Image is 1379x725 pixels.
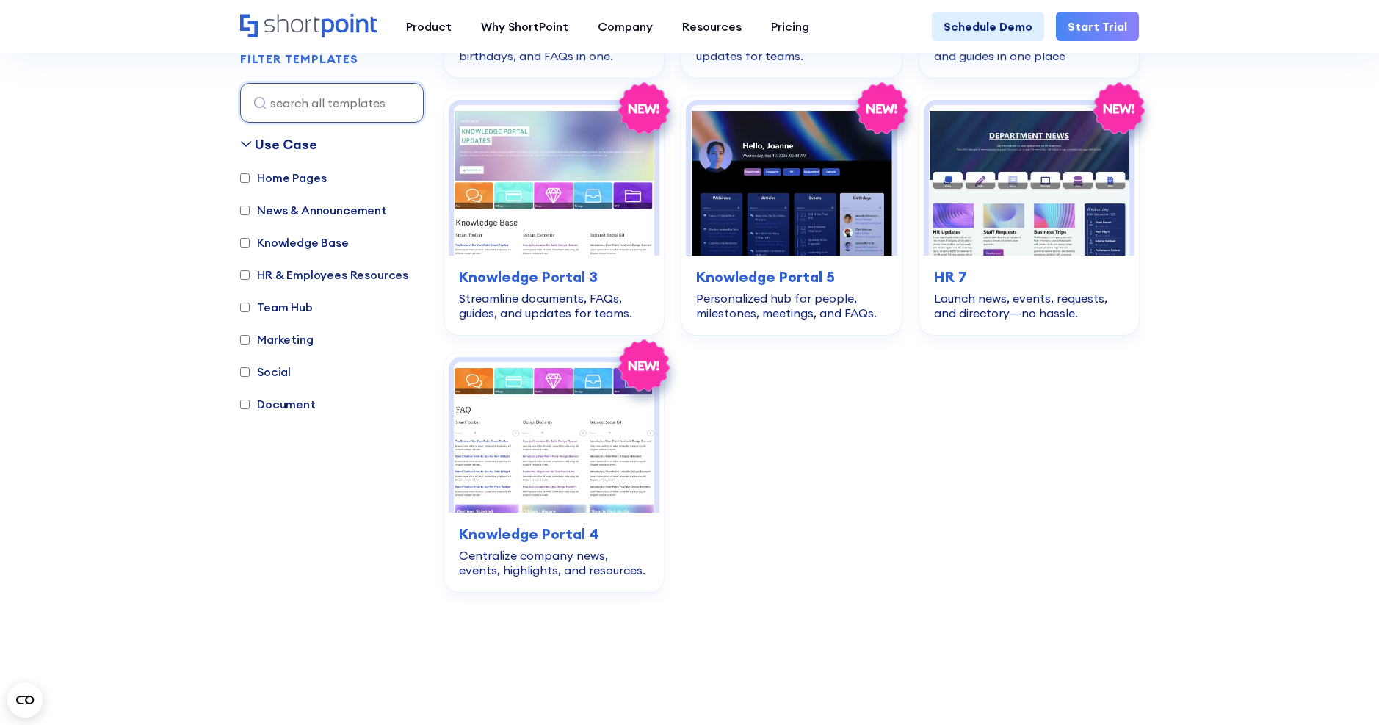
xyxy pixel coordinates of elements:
[391,12,466,41] a: Product
[756,12,824,41] a: Pricing
[444,353,664,592] a: Knowledge Portal 4 – SharePoint Wiki Template: Centralize company news, events, highlights, and r...
[1056,12,1139,41] a: Start Trial
[696,266,886,288] h3: Knowledge Portal 5
[932,12,1044,41] a: Schedule Demo
[240,400,250,409] input: Document
[240,173,250,183] input: Home Pages
[919,95,1139,335] a: HR 7 – HR SharePoint Template: Launch news, events, requests, and directory—no hassle.HR 7Launch ...
[459,523,649,545] h3: Knowledge Portal 4
[771,18,809,35] div: Pricing
[240,335,250,345] input: Marketing
[934,291,1124,320] div: Launch news, events, requests, and directory—no hassle.
[240,201,387,219] label: News & Announcement
[240,395,316,413] label: Document
[240,238,250,248] input: Knowledge Base
[682,18,742,35] div: Resources
[459,266,649,288] h3: Knowledge Portal 3
[598,18,653,35] div: Company
[929,105,1129,256] img: HR 7 – HR SharePoint Template: Launch news, events, requests, and directory—no hassle.
[240,14,377,39] a: Home
[240,298,313,316] label: Team Hub
[240,234,349,251] label: Knowledge Base
[1306,654,1379,725] iframe: Chat Widget
[240,331,314,348] label: Marketing
[240,270,250,280] input: HR & Employees Resources
[459,291,649,320] div: Streamline documents, FAQs, guides, and updates for teams.
[934,266,1124,288] h3: HR 7
[255,134,317,154] div: Use Case
[240,169,326,187] label: Home Pages
[240,206,250,215] input: News & Announcement
[691,105,891,256] img: Knowledge Portal 5 – SharePoint Profile Page: Personalized hub for people, milestones, meetings, ...
[454,362,654,513] img: Knowledge Portal 4 – SharePoint Wiki Template: Centralize company news, events, highlights, and r...
[240,363,291,380] label: Social
[696,291,886,320] div: Personalized hub for people, milestones, meetings, and FAQs.
[444,95,664,335] a: Knowledge Portal 3 – Best SharePoint Template For Knowledge Base: Streamline documents, FAQs, gui...
[240,53,358,66] h2: FILTER TEMPLATES
[466,12,583,41] a: Why ShortPoint
[240,266,408,284] label: HR & Employees Resources
[240,367,250,377] input: Social
[240,303,250,312] input: Team Hub
[681,95,901,335] a: Knowledge Portal 5 – SharePoint Profile Page: Personalized hub for people, milestones, meetings, ...
[667,12,756,41] a: Resources
[240,83,424,123] input: search all templates
[583,12,667,41] a: Company
[481,18,568,35] div: Why ShortPoint
[454,105,654,256] img: Knowledge Portal 3 – Best SharePoint Template For Knowledge Base: Streamline documents, FAQs, gui...
[406,18,452,35] div: Product
[7,682,43,718] button: Open CMP widget
[459,548,649,577] div: Centralize company news, events, highlights, and resources.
